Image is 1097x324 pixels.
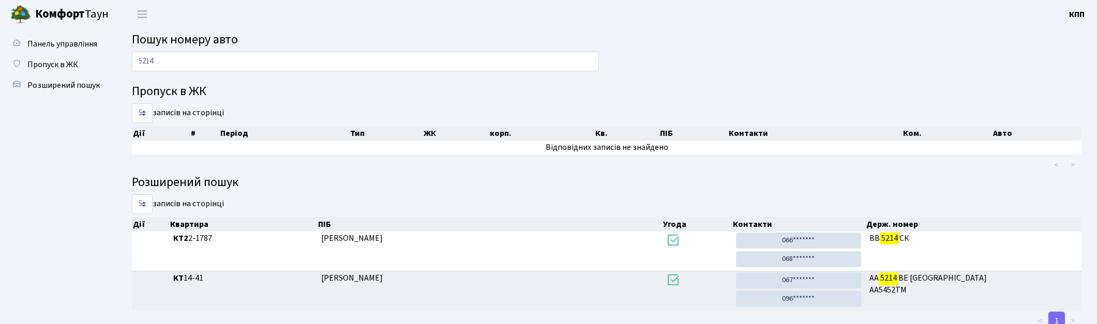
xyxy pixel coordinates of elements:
select: записів на сторінці [132,103,153,123]
th: Квартира [169,217,318,232]
span: [PERSON_NAME] [321,233,383,244]
th: Контакти [732,217,865,232]
span: Пропуск в ЖК [27,59,78,70]
span: Панель управління [27,38,97,50]
td: Відповідних записів не знайдено [132,141,1081,155]
th: Дії [132,126,190,141]
th: ПІБ [317,217,662,232]
span: Розширений пошук [27,80,100,91]
h4: Пропуск в ЖК [132,84,1081,99]
b: КПП [1069,9,1085,20]
th: Період [219,126,350,141]
button: Переключити навігацію [129,6,155,23]
a: Пропуск в ЖК [5,54,109,75]
b: КТ [173,272,184,284]
th: Дії [132,217,169,232]
th: Кв. [594,126,659,141]
span: АА ВЕ [GEOGRAPHIC_DATA] АА5452ТМ [869,272,1077,296]
h4: Розширений пошук [132,175,1081,190]
th: ПІБ [659,126,728,141]
span: Пошук номеру авто [132,30,238,49]
span: 2-1787 [173,233,313,244]
mark: 5214 [880,231,899,245]
a: Панель управління [5,34,109,54]
select: записів на сторінці [132,194,153,214]
b: Комфорт [35,6,85,22]
th: Контакти [728,126,902,141]
b: КТ2 [173,233,188,244]
mark: 5214 [879,271,898,285]
span: Таун [35,6,109,23]
th: Ком. [902,126,992,141]
th: ЖК [423,126,489,141]
span: [PERSON_NAME] [321,272,383,284]
input: Пошук [132,52,599,71]
th: корп. [489,126,594,141]
a: КПП [1069,8,1085,21]
span: 14-41 [173,272,313,284]
label: записів на сторінці [132,194,224,214]
th: Тип [349,126,422,141]
img: logo.png [10,4,31,25]
a: Розширений пошук [5,75,109,96]
label: записів на сторінці [132,103,224,123]
span: ВВ СК [869,233,1077,244]
th: Угода [662,217,732,232]
th: Держ. номер [865,217,1081,232]
th: Авто [992,126,1081,141]
th: # [190,126,219,141]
